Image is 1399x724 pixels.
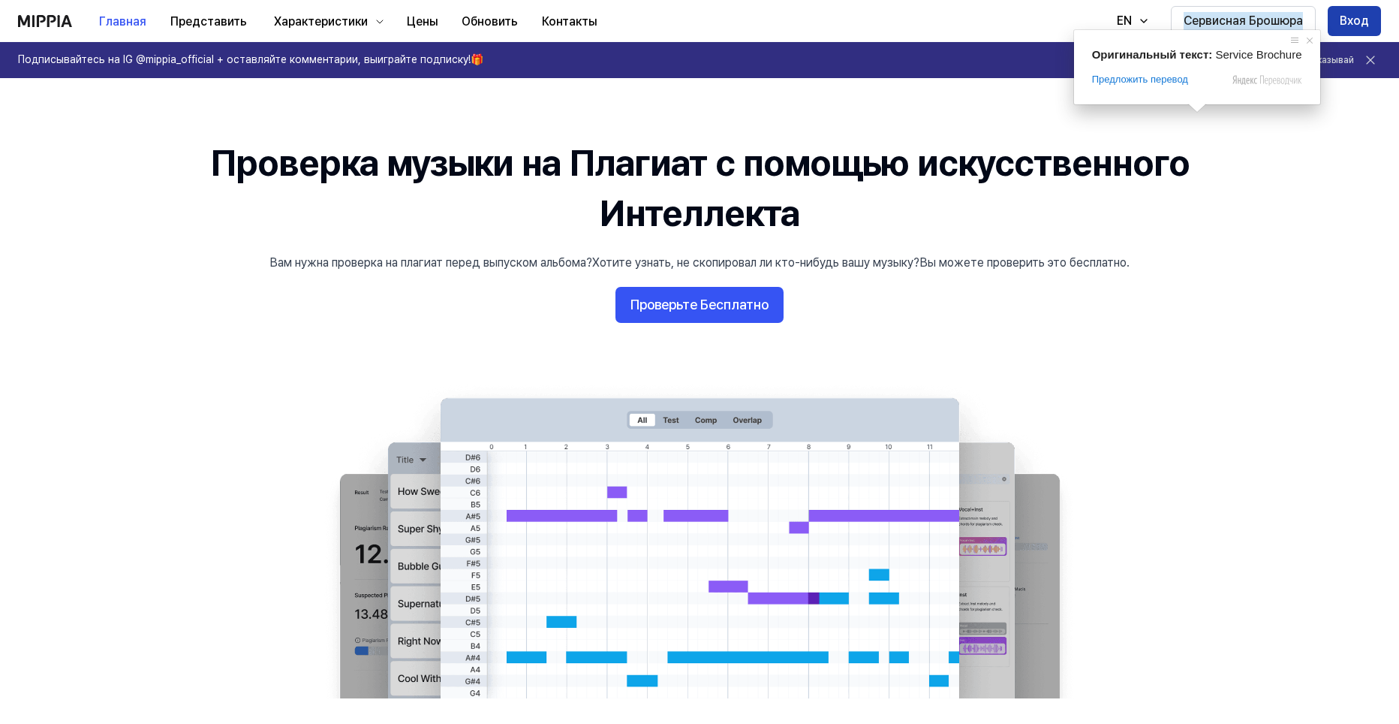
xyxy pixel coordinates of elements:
button: Характеристики [259,7,395,37]
ya-tr-span: Контакты [542,13,597,31]
button: Главная [87,7,158,37]
span: Service Brochure [1215,48,1301,61]
ya-tr-span: Хотите узнать, не скопировал ли кто-нибудь вашу музыку? [592,255,919,270]
img: логотип [18,15,72,27]
ya-tr-span: 🎁 [471,53,483,65]
span: Оригинальный текст: [1092,48,1213,61]
button: EN [1102,6,1159,36]
button: Сервисная Брошюра [1171,6,1316,36]
ya-tr-span: Проверка музыки на Плагиат с помощью искусственного Интеллекта [210,141,1190,235]
ya-tr-span: Подписывайтесь на IG @mippia_official + оставляйте комментарии, выиграйте подписку! [18,53,471,65]
ya-tr-span: Характеристики [274,14,368,29]
a: Обновить [450,1,530,42]
button: Контакты [530,7,609,37]
ya-tr-span: Вам нужна проверка на плагиат перед выпуском альбома? [269,255,592,270]
ya-tr-span: Цены [407,13,438,31]
a: Главная [87,1,158,42]
button: Обновить [450,7,530,37]
ya-tr-span: Главная [99,13,146,31]
ya-tr-span: Вход [1340,12,1369,30]
img: основное Изображение [309,383,1090,698]
button: Представить [158,7,259,37]
ya-tr-span: Вы можете проверить это бесплатно. [919,255,1130,270]
ya-tr-span: Проверьте Бесплатно [630,294,769,316]
ya-tr-span: Сервисная Брошюра [1184,12,1303,30]
ya-tr-span: Представить [170,13,247,31]
ya-tr-span: EN [1117,14,1132,28]
ya-tr-span: Обновить [462,13,518,31]
span: Предложить перевод [1092,73,1188,86]
button: Цены [395,7,450,37]
button: Вход [1328,6,1381,36]
button: Проверьте Бесплатно [615,287,784,323]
